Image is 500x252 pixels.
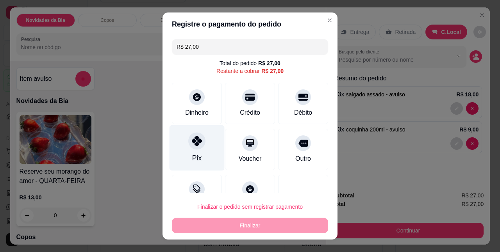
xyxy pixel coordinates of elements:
[216,67,284,75] div: Restante a cobrar
[185,108,209,117] div: Dinheiro
[258,59,280,67] div: R$ 27,00
[240,108,260,117] div: Crédito
[294,108,312,117] div: Débito
[192,153,202,163] div: Pix
[220,59,280,67] div: Total do pedido
[162,12,337,36] header: Registre o pagamento do pedido
[172,199,328,215] button: Finalizar o pedido sem registrar pagamento
[295,154,311,163] div: Outro
[239,154,262,163] div: Voucher
[323,14,336,27] button: Close
[261,67,284,75] div: R$ 27,00
[177,39,323,55] input: Ex.: hambúrguer de cordeiro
